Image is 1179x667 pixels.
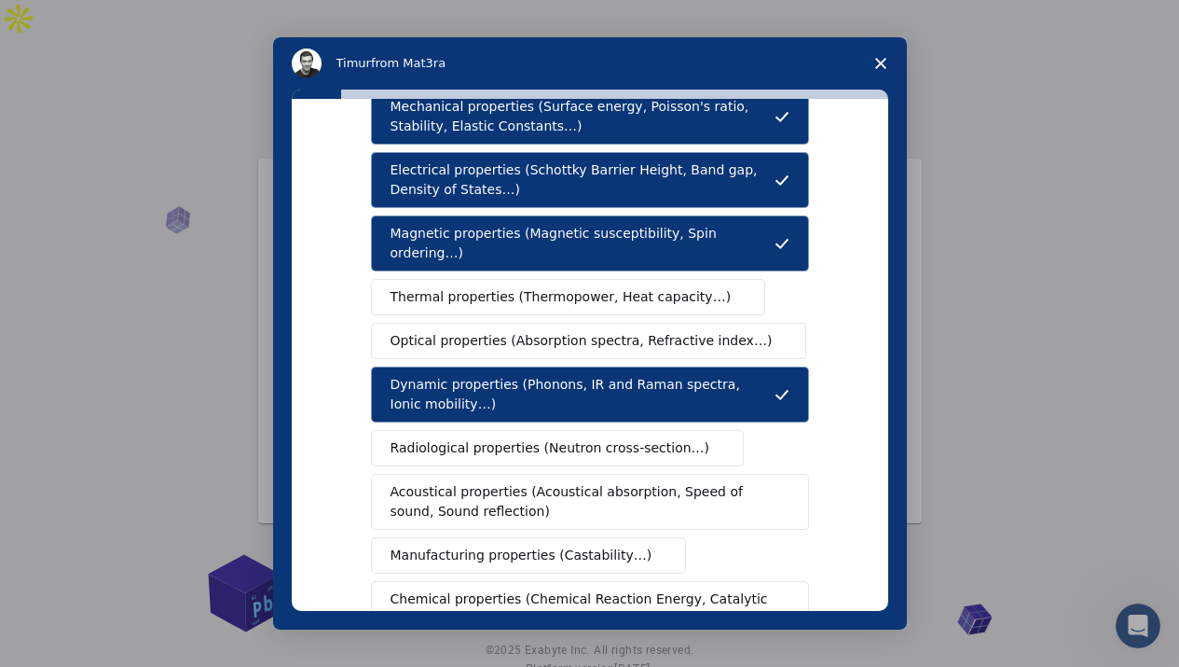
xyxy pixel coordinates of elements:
span: Electrical properties (Schottky Barrier Height, Band gap, Density of States…) [391,160,775,200]
button: Radiological properties (Neutron cross-section…) [371,430,745,466]
span: Chemical properties (Chemical Reaction Energy, Catalytic activity…) [391,590,776,629]
span: Support [39,13,106,30]
button: Optical properties (Absorption spectra, Refractive index…) [371,323,807,359]
span: Manufacturing properties (Castability…) [391,546,652,565]
img: Profile image for Timur [292,49,322,78]
button: Magnetic properties (Magnetic susceptibility, Spin ordering…) [371,215,809,271]
span: Optical properties (Absorption spectra, Refractive index…) [391,331,773,351]
button: Electrical properties (Schottky Barrier Height, Band gap, Density of States…) [371,152,809,208]
span: Timur [336,56,371,70]
button: Acoustical properties (Acoustical absorption, Speed of sound, Sound reflection) [371,474,809,530]
span: from Mat3ra [371,56,446,70]
button: Manufacturing properties (Castability…) [371,537,687,574]
button: Chemical properties (Chemical Reaction Energy, Catalytic activity…) [371,581,809,637]
span: Magnetic properties (Magnetic susceptibility, Spin ordering…) [391,224,775,263]
span: Close survey [855,37,907,90]
button: Thermal properties (Thermopower, Heat capacity…) [371,279,766,315]
span: Thermal properties (Thermopower, Heat capacity…) [391,287,732,307]
span: Mechanical properties (Surface energy, Poisson's ratio, Stability, Elastic Constants…) [391,97,775,136]
button: Mechanical properties (Surface energy, Poisson's ratio, Stability, Elastic Constants…) [371,89,809,145]
span: Radiological properties (Neutron cross-section…) [391,438,710,458]
span: Dynamic properties (Phonons, IR and Raman spectra, Ionic mobility…) [391,375,775,414]
span: Acoustical properties (Acoustical absorption, Speed of sound, Sound reflection) [391,482,778,521]
button: Dynamic properties (Phonons, IR and Raman spectra, Ionic mobility…) [371,367,809,423]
